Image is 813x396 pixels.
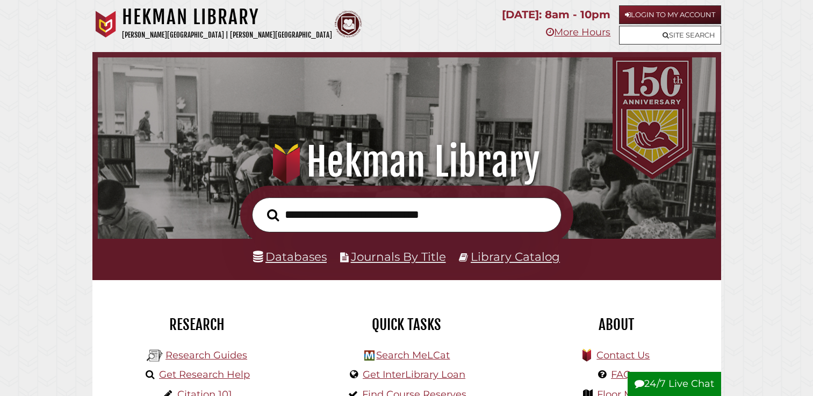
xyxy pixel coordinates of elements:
a: Research Guides [166,349,247,361]
a: Journals By Title [351,250,446,263]
img: Hekman Library Logo [147,348,163,364]
a: Get Research Help [159,369,250,380]
a: Login to My Account [619,5,721,24]
a: More Hours [546,26,610,38]
h2: About [520,316,713,334]
h1: Hekman Library [122,5,332,29]
img: Calvin Theological Seminary [335,11,362,38]
a: FAQs [611,369,636,380]
a: Site Search [619,26,721,45]
p: [DATE]: 8am - 10pm [502,5,610,24]
h1: Hekman Library [110,138,703,186]
h2: Research [100,316,294,334]
p: [PERSON_NAME][GEOGRAPHIC_DATA] | [PERSON_NAME][GEOGRAPHIC_DATA] [122,29,332,41]
a: Search MeLCat [376,349,450,361]
a: Library Catalog [471,250,560,263]
button: Search [262,206,284,225]
h2: Quick Tasks [310,316,503,334]
a: Contact Us [596,349,650,361]
i: Search [267,208,279,221]
img: Calvin University [92,11,119,38]
a: Get InterLibrary Loan [363,369,465,380]
a: Databases [253,250,327,263]
img: Hekman Library Logo [364,350,375,361]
